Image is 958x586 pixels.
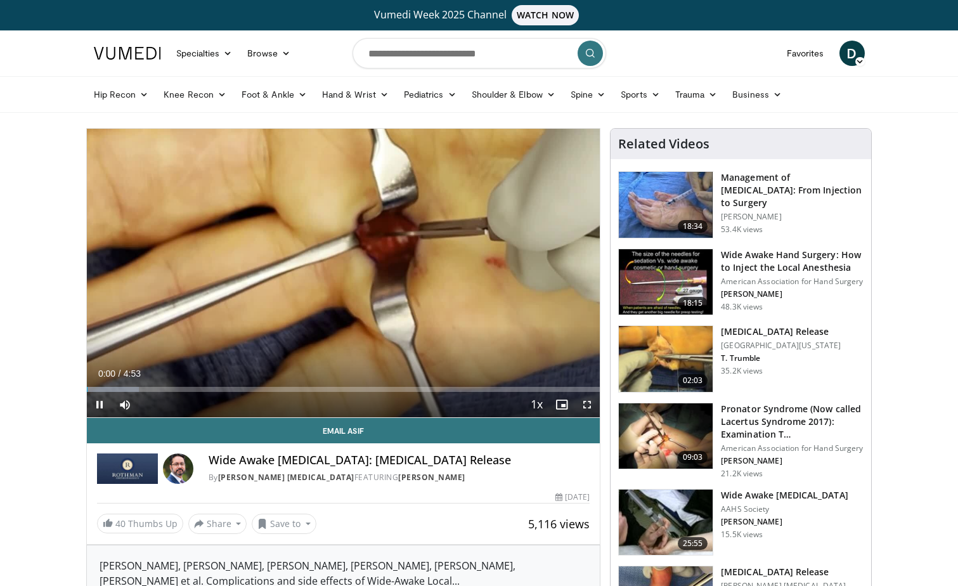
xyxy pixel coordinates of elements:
[721,566,846,578] h3: [MEDICAL_DATA] Release
[87,387,600,392] div: Progress Bar
[618,171,864,238] a: 18:34 Management of [MEDICAL_DATA]: From Injection to Surgery [PERSON_NAME] 53.4K views
[240,41,298,66] a: Browse
[721,249,864,274] h3: Wide Awake Hand Surgery: How to Inject the Local Anesthesia
[618,489,864,556] a: 25:55 Wide Awake [MEDICAL_DATA] AAHS Society [PERSON_NAME] 15.5K views
[97,453,158,484] img: Rothman Hand Surgery
[96,5,863,25] a: Vumedi Week 2025 ChannelWATCH NOW
[218,472,354,483] a: [PERSON_NAME] [MEDICAL_DATA]
[678,537,708,550] span: 25:55
[353,38,606,68] input: Search topics, interventions
[839,41,865,66] a: D
[252,514,316,534] button: Save to
[721,530,763,540] p: 15.5K views
[721,325,841,338] h3: [MEDICAL_DATA] Release
[721,517,848,527] p: [PERSON_NAME]
[555,492,590,503] div: [DATE]
[618,403,864,479] a: 09:03 Pronator Syndrome (Now called Lacertus Syndrome 2017): Examination T… American Association ...
[619,490,713,556] img: wide_awake_carpal_tunnel_100008556_2.jpg.150x105_q85_crop-smart_upscale.jpg
[549,392,574,417] button: Enable picture-in-picture mode
[725,82,789,107] a: Business
[97,514,183,533] a: 40 Thumbs Up
[124,368,141,379] span: 4:53
[721,289,864,299] p: [PERSON_NAME]
[528,516,590,531] span: 5,116 views
[721,443,864,453] p: American Association for Hand Surgery
[721,353,841,363] p: T. Trumble
[678,220,708,233] span: 18:34
[314,82,396,107] a: Hand & Wrist
[619,326,713,392] img: 38790_0000_3.png.150x105_q85_crop-smart_upscale.jpg
[94,47,161,60] img: VuMedi Logo
[721,212,864,222] p: [PERSON_NAME]
[721,366,763,376] p: 35.2K views
[618,136,709,152] h4: Related Videos
[87,392,112,417] button: Pause
[668,82,725,107] a: Trauma
[119,368,121,379] span: /
[574,392,600,417] button: Fullscreen
[721,341,841,351] p: [GEOGRAPHIC_DATA][US_STATE]
[512,5,579,25] span: WATCH NOW
[721,277,864,287] p: American Association for Hand Surgery
[115,518,126,530] span: 40
[169,41,240,66] a: Specialties
[86,82,157,107] a: Hip Recon
[563,82,613,107] a: Spine
[721,504,848,514] p: AAHS Society
[396,82,464,107] a: Pediatrics
[163,453,193,484] img: Avatar
[619,172,713,238] img: 110489_0000_2.png.150x105_q85_crop-smart_upscale.jpg
[678,297,708,309] span: 18:15
[618,325,864,393] a: 02:03 [MEDICAL_DATA] Release [GEOGRAPHIC_DATA][US_STATE] T. Trumble 35.2K views
[721,489,848,502] h3: Wide Awake [MEDICAL_DATA]
[721,469,763,479] p: 21.2K views
[209,472,590,483] div: By FEATURING
[209,453,590,467] h4: Wide Awake [MEDICAL_DATA]: [MEDICAL_DATA] Release
[779,41,832,66] a: Favorites
[234,82,314,107] a: Foot & Ankle
[618,249,864,316] a: 18:15 Wide Awake Hand Surgery: How to Inject the Local Anesthesia American Association for Hand S...
[721,403,864,441] h3: Pronator Syndrome (Now called Lacertus Syndrome 2017): Examination T…
[721,302,763,312] p: 48.3K views
[721,456,864,466] p: [PERSON_NAME]
[619,403,713,469] img: ecc38c0f-1cd8-4861-b44a-401a34bcfb2f.150x105_q85_crop-smart_upscale.jpg
[464,82,563,107] a: Shoulder & Elbow
[619,249,713,315] img: Q2xRg7exoPLTwO8X4xMDoxOjBrO-I4W8_1.150x105_q85_crop-smart_upscale.jpg
[524,392,549,417] button: Playback Rate
[156,82,234,107] a: Knee Recon
[98,368,115,379] span: 0:00
[613,82,668,107] a: Sports
[398,472,465,483] a: [PERSON_NAME]
[87,418,600,443] a: Email Asif
[112,392,138,417] button: Mute
[678,451,708,464] span: 09:03
[87,129,600,418] video-js: Video Player
[721,171,864,209] h3: Management of [MEDICAL_DATA]: From Injection to Surgery
[721,225,763,235] p: 53.4K views
[188,514,247,534] button: Share
[678,374,708,387] span: 02:03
